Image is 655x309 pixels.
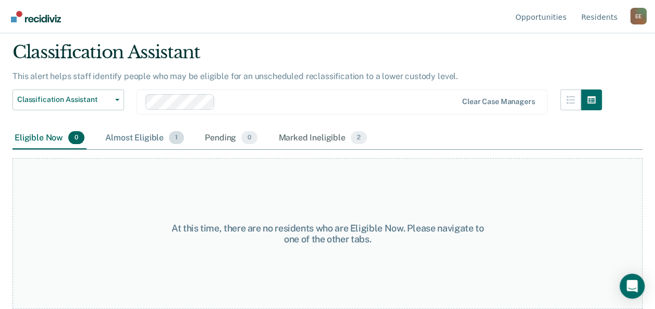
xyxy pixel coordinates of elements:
div: Clear case managers [462,97,535,106]
span: 2 [351,131,367,145]
span: Classification Assistant [17,95,111,104]
button: Profile dropdown button [630,8,647,24]
span: 0 [241,131,257,145]
button: Classification Assistant [13,89,124,110]
div: Pending0 [203,127,259,150]
span: 0 [68,131,84,145]
div: Marked Ineligible2 [276,127,369,150]
div: Eligible Now0 [13,127,86,150]
img: Recidiviz [11,11,61,22]
span: 1 [169,131,184,145]
div: Classification Assistant [13,42,602,71]
div: E E [630,8,647,24]
div: Almost Eligible1 [103,127,186,150]
div: At this time, there are no residents who are Eligible Now. Please navigate to one of the other tabs. [170,223,485,245]
div: Open Intercom Messenger [620,274,645,299]
p: This alert helps staff identify people who may be eligible for an unscheduled reclassification to... [13,71,458,81]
